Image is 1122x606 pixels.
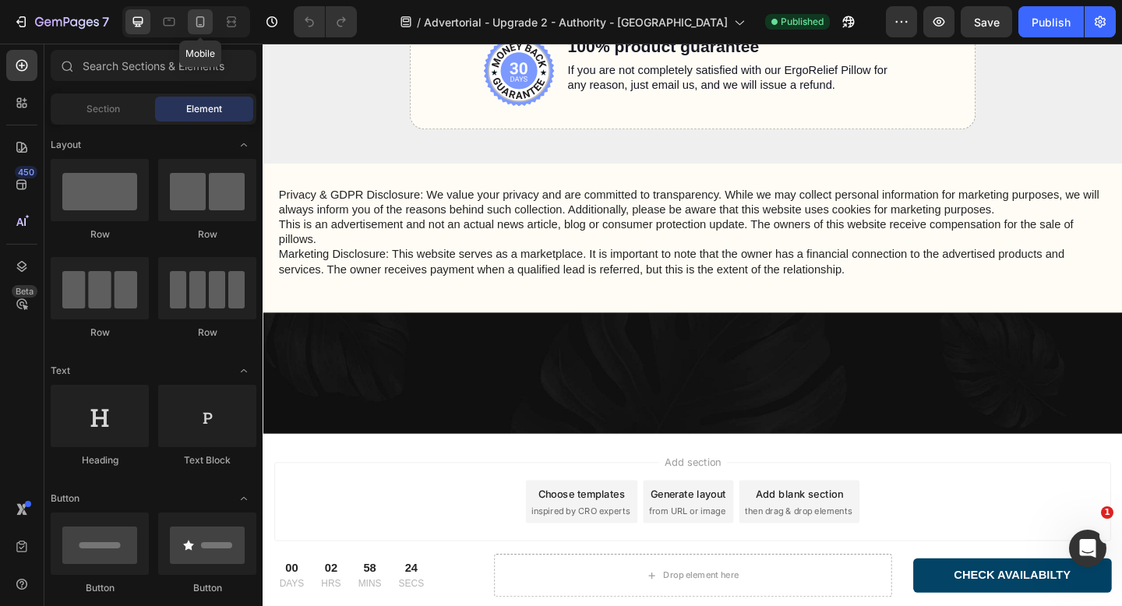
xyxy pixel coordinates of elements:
span: Toggle open [231,132,256,157]
div: Add blank section [536,482,631,499]
div: 450 [15,166,37,178]
a: CHECK AVAILABILTY [707,560,924,597]
p: If you are not completely satisfied with our ErgoRelief Pillow for any reason, just email us, and... [332,22,694,55]
span: 1 [1101,506,1113,519]
iframe: Design area [263,44,1122,606]
span: Element [186,102,222,116]
span: from URL or image [420,502,503,516]
span: Save [974,16,1000,29]
button: Save [961,6,1012,37]
span: / [417,14,421,30]
span: Text [51,364,70,378]
div: Choose templates [300,482,394,499]
span: Layout [51,138,81,152]
div: Row [158,326,256,340]
p: Privacy & GDPR Disclosure: We value your privacy and are committed to transparency. While we may ... [17,157,918,255]
span: Published [781,15,824,29]
span: Toggle open [231,358,256,383]
div: Row [51,227,149,241]
div: Button [51,581,149,595]
div: Row [51,326,149,340]
span: Button [51,491,79,506]
div: Row [158,227,256,241]
span: Toggle open [231,486,256,511]
div: Publish [1032,14,1071,30]
div: 58 [104,562,129,580]
div: 24 [147,562,175,580]
div: Button [158,581,256,595]
div: Undo/Redo [294,6,357,37]
span: inspired by CRO experts [292,502,399,516]
button: 7 [6,6,116,37]
p: 7 [102,12,109,31]
span: Add section [431,447,505,463]
div: Drop element here [436,573,518,585]
div: 00 [18,562,44,580]
span: Section [86,102,120,116]
div: Text Block [158,453,256,467]
button: Publish [1018,6,1084,37]
p: CHECK AVAILABILTY [752,569,879,588]
div: Beta [12,285,37,298]
div: Generate layout [422,482,504,499]
input: Search Sections & Elements [51,50,256,81]
p: HRS [63,580,84,596]
div: 02 [63,562,84,580]
div: Heading [51,453,149,467]
p: MINS [104,580,129,596]
p: SECS [147,580,175,596]
span: Advertorial - Upgrade 2 - Authority - [GEOGRAPHIC_DATA] [424,14,728,30]
p: DAYS [18,580,44,596]
iframe: Intercom live chat [1069,530,1106,567]
span: then drag & drop elements [524,502,640,516]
